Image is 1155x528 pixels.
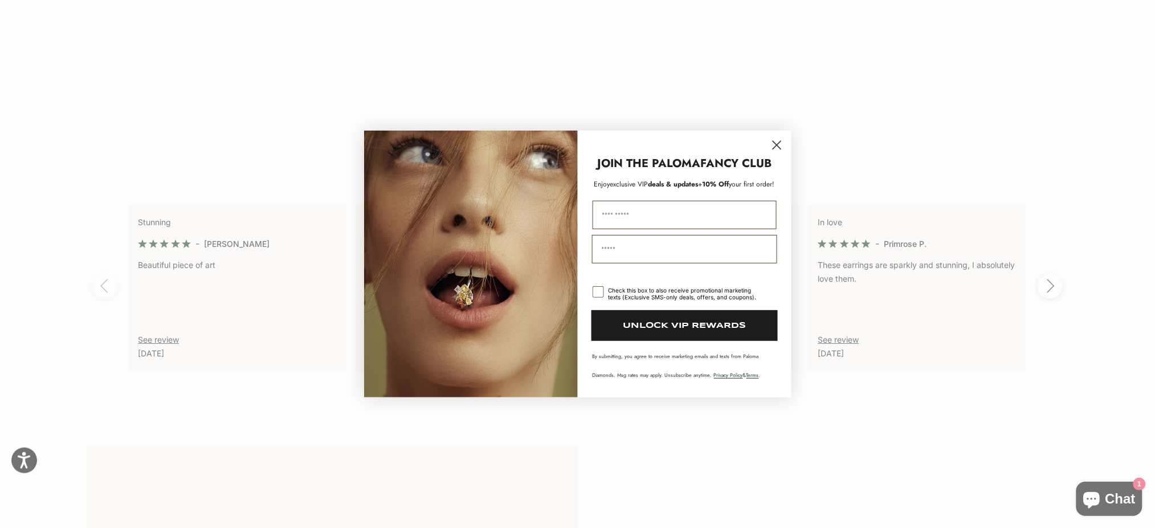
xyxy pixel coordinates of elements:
[609,287,763,300] div: Check this box to also receive promotional marketing texts (Exclusive SMS-only deals, offers, and...
[610,179,648,189] span: exclusive VIP
[610,179,699,189] span: deals & updates
[746,371,759,379] a: Terms
[714,371,743,379] a: Privacy Policy
[597,155,700,172] strong: JOIN THE PALOMA
[700,155,772,172] strong: FANCY CLUB
[593,352,777,379] p: By submitting, you agree to receive marketing emails and texts from Paloma Diamonds. Msg rates ma...
[594,179,610,189] span: Enjoy
[714,371,761,379] span: & .
[767,135,787,155] button: Close dialog
[703,179,729,189] span: 10% Off
[593,201,777,229] input: First Name
[591,310,778,341] button: UNLOCK VIP REWARDS
[364,131,578,397] img: Loading...
[592,235,777,263] input: Email
[699,179,775,189] span: + your first order!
